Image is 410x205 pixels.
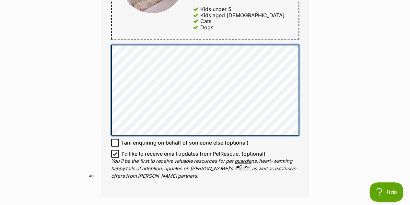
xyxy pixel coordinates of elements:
[200,6,231,12] div: Kids under 5
[200,12,285,18] div: Kids aged [DEMOGRAPHIC_DATA]
[122,139,249,147] span: I am enquiring on behalf of someone else (optional)
[200,18,211,24] div: Cats
[200,24,213,30] div: Dogs
[87,173,96,180] span: AD
[235,163,252,170] span: Close
[111,158,299,180] p: You'll be the first to receive valuable resources for pet guardians, heart-warming happy tails of...
[122,150,265,158] span: I'd like to receive email updates from PetRescue. (optional)
[87,173,323,202] iframe: Advertisement
[369,182,404,202] iframe: Help Scout Beacon - Open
